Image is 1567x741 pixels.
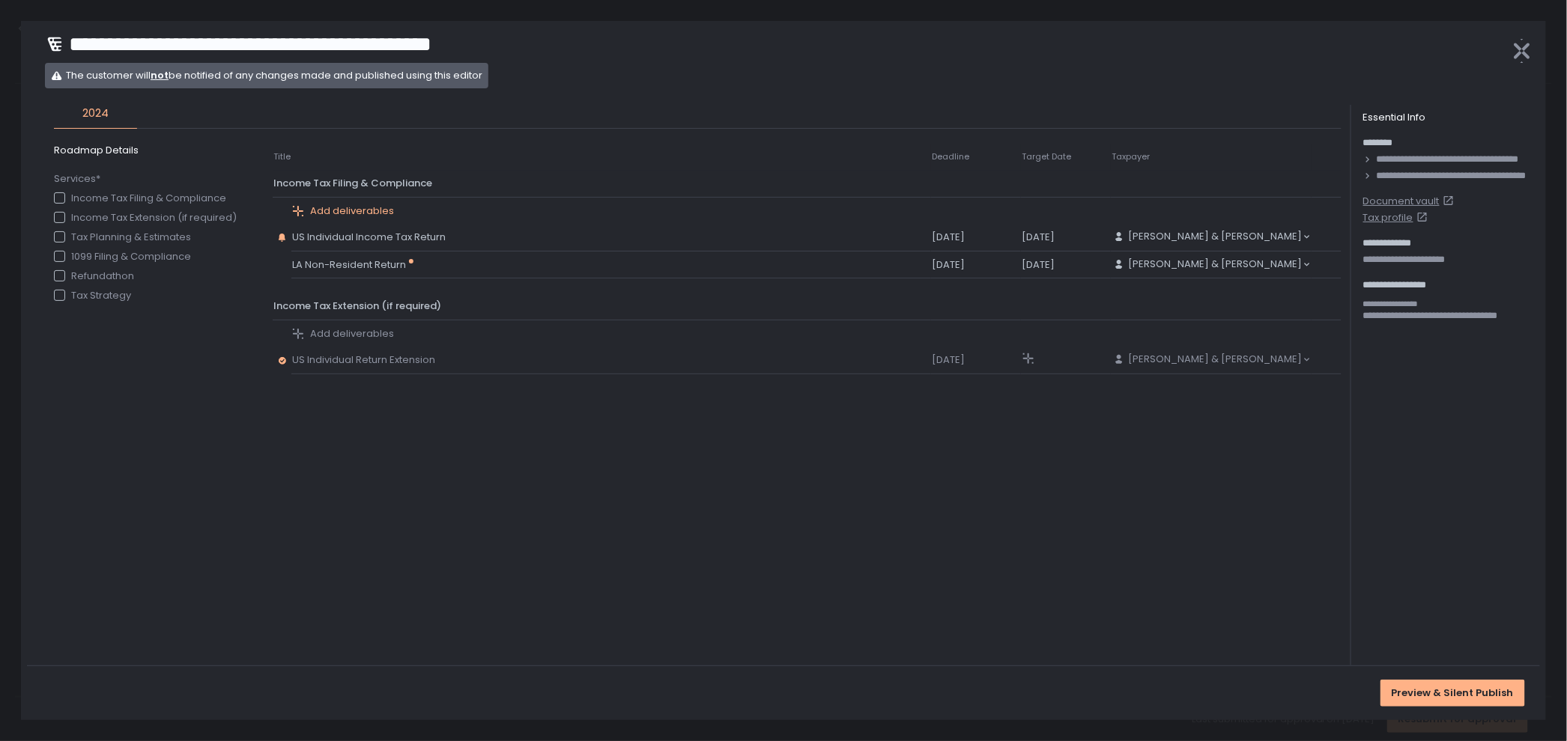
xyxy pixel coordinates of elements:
span: not [151,68,169,82]
div: Search for option [1112,230,1311,245]
span: [PERSON_NAME] & [PERSON_NAME] [1128,353,1302,366]
div: [DATE] [932,353,1020,367]
span: [DATE] [1022,230,1055,244]
th: Taxpayer [1111,144,1312,171]
div: Search for option [1112,353,1311,368]
span: 2024 [82,105,109,122]
th: Target Date [1021,144,1111,171]
input: Search for option [1113,366,1114,368]
div: Essential Info [1363,111,1534,124]
button: Preview & Silent Publish [1380,680,1525,707]
span: Roadmap Details [54,144,243,157]
th: Title [273,144,291,171]
div: Preview & Silent Publish [1392,686,1514,700]
span: Add deliverables [310,204,394,218]
span: US Individual Income Tax Return [292,231,452,244]
a: Tax profile [1363,211,1534,225]
span: [PERSON_NAME] & [PERSON_NAME] [1128,230,1302,243]
span: US Individual Return Extension [292,353,441,367]
span: [DATE] [1022,257,1055,272]
input: Search for option [1113,271,1114,272]
span: LA Non-Resident Return [292,258,412,272]
input: Search for option [1113,243,1114,245]
span: [PERSON_NAME] & [PERSON_NAME] [1128,257,1302,271]
span: The customer will be notified of any changes made and published using this editor [66,69,482,82]
div: [DATE] [932,258,1020,272]
span: Income Tax Extension (if required) [273,299,441,313]
div: [DATE] [932,231,1020,244]
span: Services* [54,172,237,186]
span: Income Tax Filing & Compliance [273,176,432,190]
th: Deadline [931,144,1021,171]
a: Document vault [1363,195,1534,208]
span: Add deliverables [310,327,394,341]
div: Search for option [1112,257,1311,272]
